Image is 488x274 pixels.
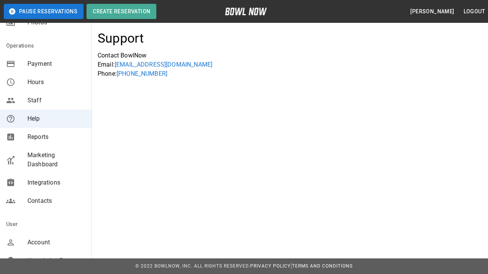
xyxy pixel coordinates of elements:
a: [PHONE_NUMBER] [117,70,167,77]
span: Contacts [27,196,85,205]
span: Reports [27,132,85,142]
p: Phone: [98,69,482,78]
span: Account [27,238,85,247]
p: Email: [98,60,482,69]
span: Payment [27,59,85,68]
span: Staff [27,96,85,105]
a: [EMAIL_ADDRESS][DOMAIN_NAME] [115,61,212,68]
button: Pause Reservations [4,4,83,19]
a: Privacy Policy [250,263,291,269]
a: Terms and Conditions [292,263,353,269]
h4: Support [98,30,144,46]
button: Logout [461,5,488,19]
button: Create Reservation [87,4,156,19]
span: Integrations [27,178,85,187]
p: Contact BowlNow [98,51,482,60]
span: Help [27,114,85,123]
span: © 2022 BowlNow, Inc. All Rights Reserved. [135,263,250,269]
button: [PERSON_NAME] [407,5,457,19]
span: Marketing Dashboard [27,151,85,169]
span: Knowledge Base [27,256,85,265]
img: logo [225,8,267,15]
span: Hours [27,78,85,87]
